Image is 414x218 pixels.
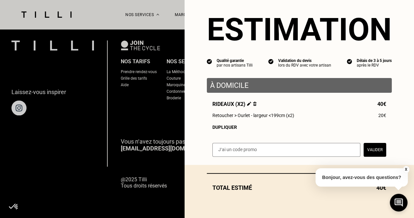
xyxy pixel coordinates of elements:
div: après le RDV [357,63,392,68]
img: icon list info [207,58,212,64]
div: Délais de 3 à 5 jours [357,58,392,63]
img: Éditer [247,102,251,106]
div: Total estimé [207,184,392,191]
input: J‘ai un code promo [212,143,360,157]
img: Supprimer [253,102,257,106]
div: Qualité garantie [217,58,253,63]
p: À domicile [210,81,388,89]
img: icon list info [347,58,352,64]
p: Bonjour, avez-vous des questions? [315,168,408,187]
span: Rideaux (x2) [212,101,257,107]
span: 40€ [377,101,386,107]
div: Validation du devis [278,58,331,63]
div: Dupliquer [212,125,386,130]
span: Retoucher > Ourlet - largeur <199cm (x2) [212,113,294,118]
span: 20€ [378,113,386,118]
img: icon list info [268,58,274,64]
button: X [403,166,409,173]
section: Estimation [207,11,392,48]
button: Valider [364,143,386,157]
div: par nos artisans Tilli [217,63,253,68]
div: lors du RDV avec votre artisan [278,63,331,68]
